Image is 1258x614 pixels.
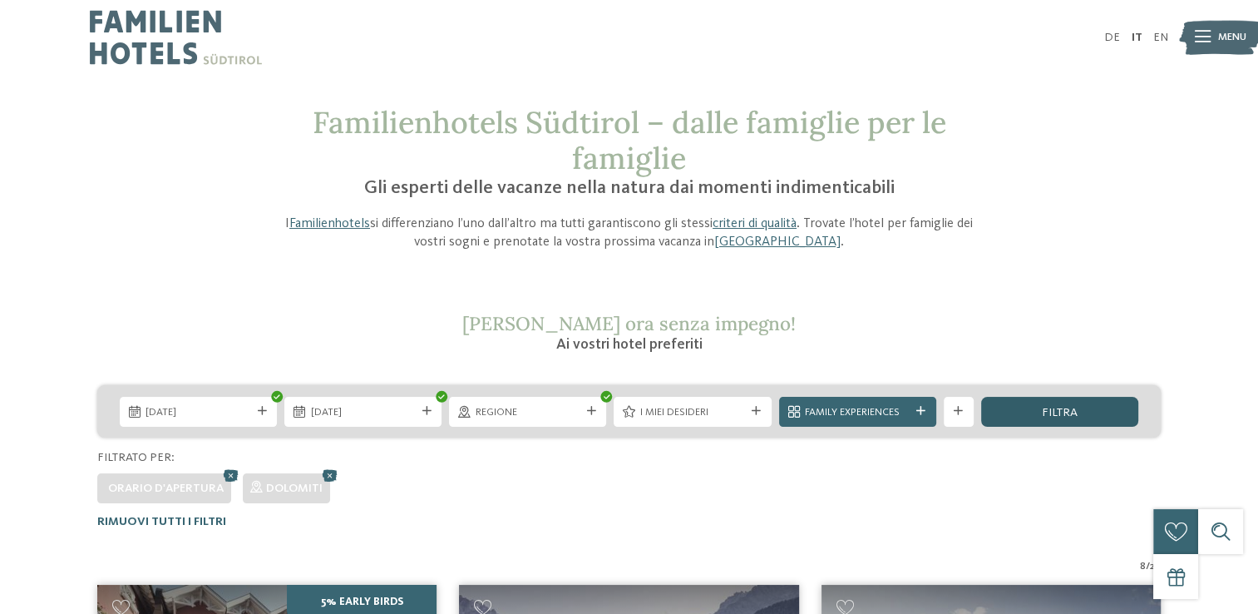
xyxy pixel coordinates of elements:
span: / [1146,559,1150,574]
span: Family Experiences [805,405,910,420]
span: Menu [1218,30,1246,45]
span: [DATE] [311,405,416,420]
a: EN [1153,32,1168,43]
span: Dolomiti [266,483,323,494]
span: filtra [1042,407,1078,418]
a: DE [1104,32,1120,43]
a: IT [1131,32,1142,43]
span: Rimuovi tutti i filtri [97,516,226,527]
span: Ai vostri hotel preferiti [555,337,702,352]
span: [PERSON_NAME] ora senza impegno! [462,311,796,335]
span: [DATE] [146,405,250,420]
span: Familienhotels Südtirol – dalle famiglie per le famiglie [312,103,945,177]
span: 8 [1140,559,1146,574]
a: criteri di qualità [713,217,797,230]
span: Orario d'apertura [108,483,224,494]
span: 27 [1150,559,1161,574]
span: Gli esperti delle vacanze nella natura dai momenti indimenticabili [363,179,894,197]
p: I si differenziano l’uno dall’altro ma tutti garantiscono gli stessi . Trovate l’hotel per famigl... [274,215,985,252]
span: Filtrato per: [97,452,175,463]
a: [GEOGRAPHIC_DATA] [714,235,841,249]
span: I miei desideri [640,405,745,420]
span: Regione [476,405,580,420]
a: Familienhotels [289,217,370,230]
